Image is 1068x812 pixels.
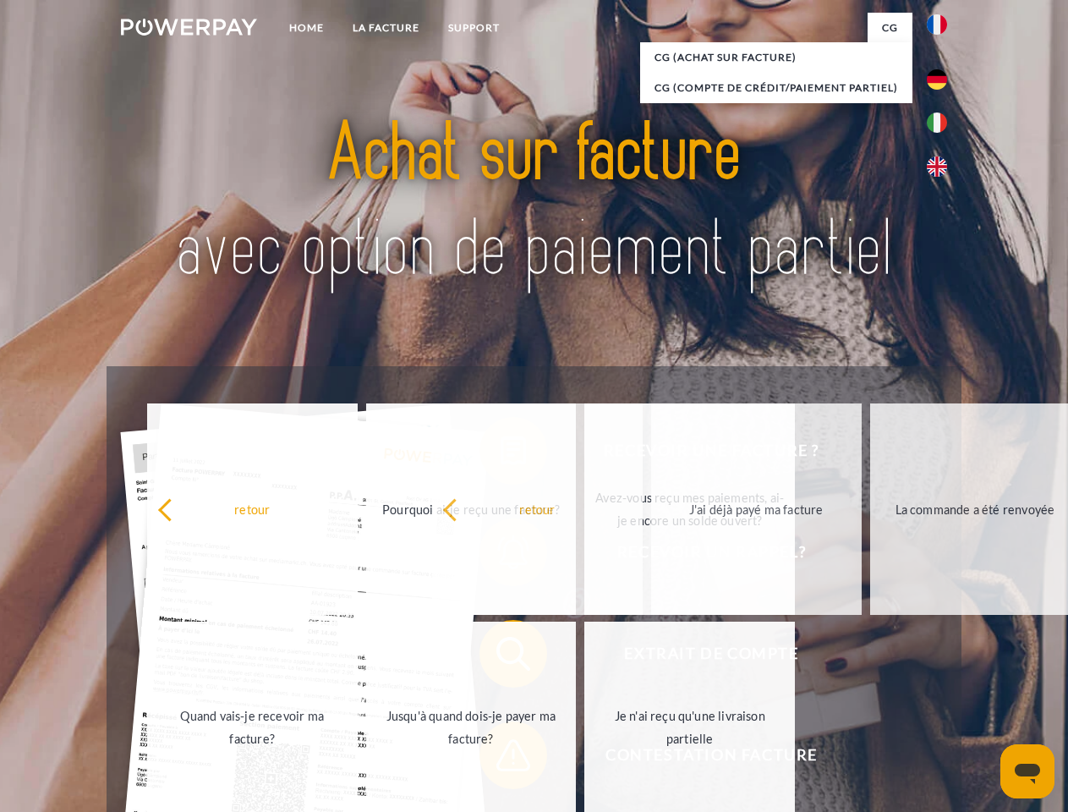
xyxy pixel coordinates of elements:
img: de [927,69,947,90]
a: LA FACTURE [338,13,434,43]
a: Home [275,13,338,43]
a: CG (achat sur facture) [640,42,912,73]
div: retour [157,497,348,520]
a: Support [434,13,514,43]
a: CG [868,13,912,43]
img: fr [927,14,947,35]
div: retour [442,497,633,520]
div: Pourquoi ai-je reçu une facture? [376,497,567,520]
iframe: Bouton de lancement de la fenêtre de messagerie [1000,744,1054,798]
div: J'ai déjà payé ma facture [661,497,852,520]
a: CG (Compte de crédit/paiement partiel) [640,73,912,103]
div: Quand vais-je recevoir ma facture? [157,705,348,750]
img: en [927,156,947,177]
img: logo-powerpay-white.svg [121,19,257,36]
div: Je n'ai reçu qu'une livraison partielle [594,705,785,750]
img: it [927,112,947,133]
img: title-powerpay_fr.svg [162,81,906,324]
div: Jusqu'à quand dois-je payer ma facture? [376,705,567,750]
